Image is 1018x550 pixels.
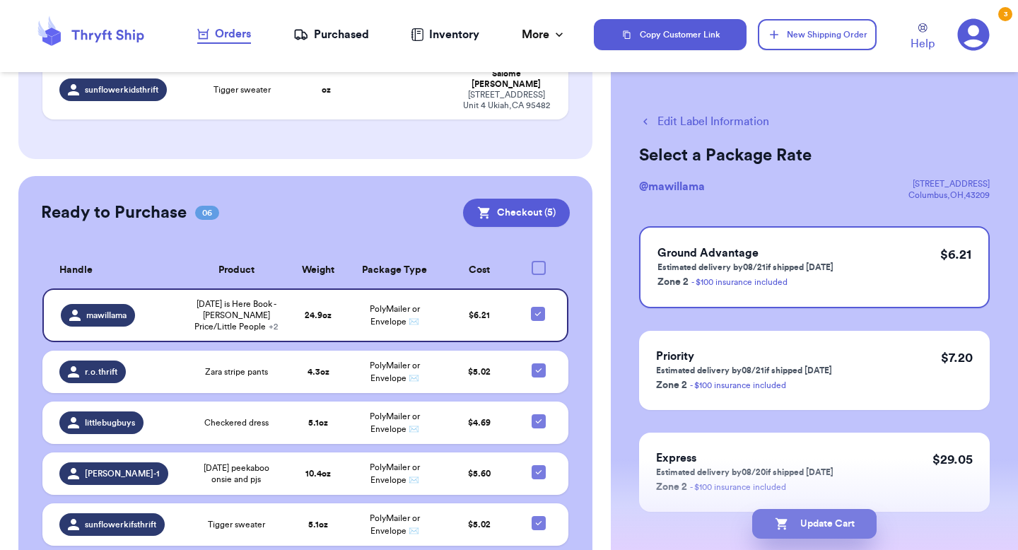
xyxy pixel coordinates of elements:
span: Zara stripe pants [205,366,268,378]
p: $ 29.05 [932,450,973,469]
span: + 2 [269,322,278,331]
div: [STREET_ADDRESS] Unit 4 Ukiah , CA 95482 [461,90,551,111]
span: Tigger sweater [208,519,265,530]
span: $ 5.02 [468,520,491,529]
div: Orders [197,25,251,42]
span: littlebugbuys [85,417,135,428]
span: sunflowerkifsthrift [85,519,156,530]
span: Help [911,35,935,52]
span: PolyMailer or Envelope ✉️ [370,412,420,433]
div: More [522,26,566,43]
strong: oz [322,86,331,94]
a: Inventory [411,26,479,43]
span: Priority [656,351,694,362]
p: $ 7.20 [941,348,973,368]
span: Ground Advantage [657,247,759,259]
p: Estimated delivery by 08/21 if shipped [DATE] [656,365,832,376]
button: Edit Label Information [639,113,769,130]
strong: 24.9 oz [305,311,332,320]
th: Cost [440,252,517,288]
div: [STREET_ADDRESS] [908,178,990,189]
a: - $100 insurance included [690,381,786,390]
h2: Select a Package Rate [639,144,990,167]
span: Checkered dress [204,417,269,428]
span: Tigger sweater [213,84,271,95]
p: Estimated delivery by 08/20 if shipped [DATE] [656,467,833,478]
span: 06 [195,206,219,220]
span: r.o.thrift [85,366,117,378]
span: PolyMailer or Envelope ✉️ [370,361,420,382]
h2: Ready to Purchase [41,201,187,224]
strong: 4.3 oz [308,368,329,376]
span: Zone 2 [657,277,689,287]
th: Weight [288,252,349,288]
span: Zone 2 [656,380,687,390]
strong: 5.1 oz [308,419,328,427]
button: Update Cart [752,509,877,539]
p: $ 6.21 [940,245,971,264]
strong: 10.4 oz [305,469,331,478]
span: $ 5.60 [468,469,491,478]
button: New Shipping Order [758,19,877,50]
button: Checkout (5) [463,199,570,227]
div: Salome [PERSON_NAME] [461,69,551,90]
th: Package Type [349,252,440,288]
a: Orders [197,25,251,44]
th: Product [185,252,288,288]
span: [DATE] peekaboo onsie and pjs [194,462,279,485]
a: - $100 insurance included [691,278,788,286]
p: Estimated delivery by 08/21 if shipped [DATE] [657,262,833,273]
span: PolyMailer or Envelope ✉️ [370,514,420,535]
span: @ mawillama [639,181,705,192]
span: Express [656,452,696,464]
span: $ 6.21 [469,311,490,320]
span: mawillama [86,310,127,321]
span: Handle [59,263,93,278]
span: $ 5.02 [468,368,491,376]
span: [DATE] is Here Book - [PERSON_NAME] Price/Little People [194,298,279,332]
a: - $100 insurance included [690,483,786,491]
span: $ 4.69 [468,419,491,427]
span: PolyMailer or Envelope ✉️ [370,463,420,484]
div: Columbus , OH , 43209 [908,189,990,201]
span: PolyMailer or Envelope ✉️ [370,305,420,326]
span: sunflowerkidsthrift [85,84,158,95]
strong: 5.1 oz [308,520,328,529]
span: [PERSON_NAME]-1 [85,468,160,479]
div: 3 [998,7,1012,21]
span: Zone 2 [656,482,687,492]
a: Purchased [293,26,369,43]
a: Help [911,23,935,52]
a: 3 [957,18,990,51]
button: Copy Customer Link [594,19,747,50]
